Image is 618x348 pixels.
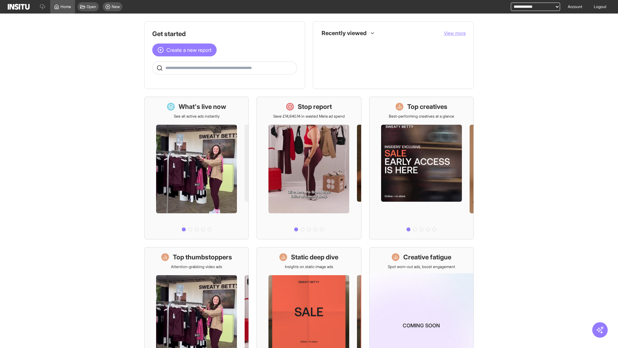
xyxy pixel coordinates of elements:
[257,97,361,239] a: Stop reportSave £14,640.14 in wasted Meta ad spend
[152,29,297,38] h1: Get started
[273,114,345,119] p: Save £14,640.14 in wasted Meta ad spend
[179,102,226,111] h1: What's live now
[87,4,96,9] span: Open
[389,114,454,119] p: Best-performing creatives at a glance
[166,46,211,54] span: Create a new report
[298,102,332,111] h1: Stop report
[8,4,30,10] img: Logo
[152,43,217,56] button: Create a new report
[173,253,232,262] h1: Top thumbstoppers
[285,264,333,269] p: Insights on static image ads
[291,253,338,262] h1: Static deep dive
[171,264,222,269] p: Attention-grabbing video ads
[174,114,220,119] p: See all active ads instantly
[407,102,447,111] h1: Top creatives
[61,4,71,9] span: Home
[112,4,120,9] span: New
[144,97,249,239] a: What's live nowSee all active ads instantly
[369,97,474,239] a: Top creativesBest-performing creatives at a glance
[444,30,466,36] button: View more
